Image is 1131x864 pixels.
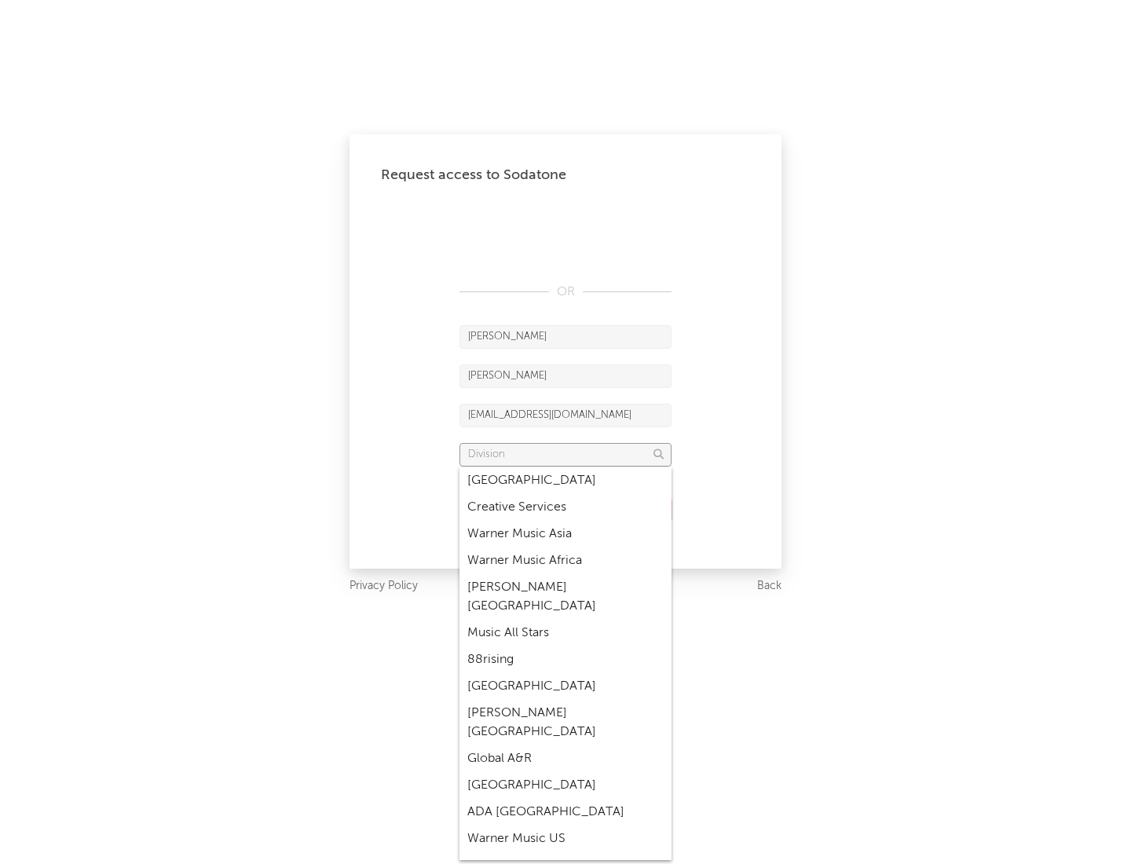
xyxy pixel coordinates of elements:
div: Music All Stars [459,620,672,646]
input: First Name [459,325,672,349]
div: Creative Services [459,494,672,521]
div: [PERSON_NAME] [GEOGRAPHIC_DATA] [459,574,672,620]
div: Warner Music Africa [459,547,672,574]
div: [GEOGRAPHIC_DATA] [459,673,672,700]
div: Warner Music Asia [459,521,672,547]
input: Division [459,443,672,467]
input: Last Name [459,364,672,388]
div: [GEOGRAPHIC_DATA] [459,467,672,494]
div: [GEOGRAPHIC_DATA] [459,772,672,799]
input: Email [459,404,672,427]
div: Global A&R [459,745,672,772]
div: [PERSON_NAME] [GEOGRAPHIC_DATA] [459,700,672,745]
div: Request access to Sodatone [381,166,750,185]
div: ADA [GEOGRAPHIC_DATA] [459,799,672,826]
a: Privacy Policy [350,577,418,596]
div: OR [459,283,672,302]
div: 88rising [459,646,672,673]
div: Warner Music US [459,826,672,852]
a: Back [757,577,781,596]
